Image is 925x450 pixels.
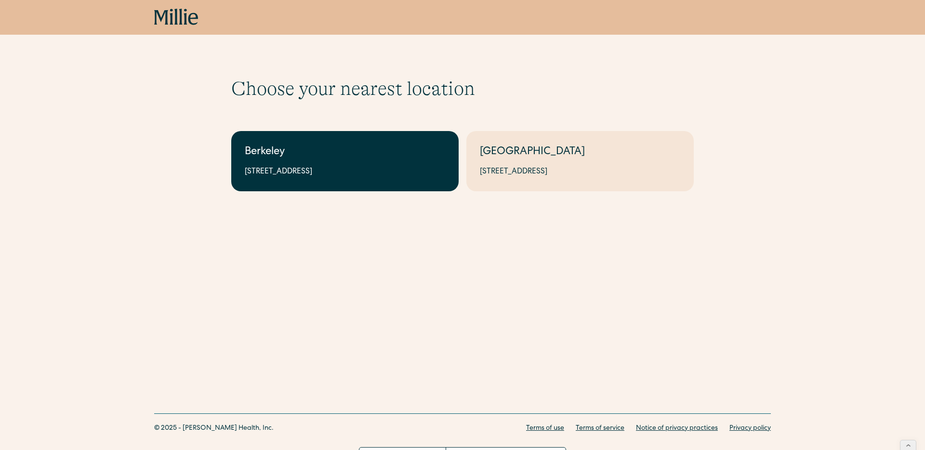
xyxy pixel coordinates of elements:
[480,166,680,178] div: [STREET_ADDRESS]
[154,424,274,434] div: © 2025 - [PERSON_NAME] Health, Inc.
[231,131,459,191] a: Berkeley[STREET_ADDRESS]
[466,131,694,191] a: [GEOGRAPHIC_DATA][STREET_ADDRESS]
[729,424,771,434] a: Privacy policy
[245,166,445,178] div: [STREET_ADDRESS]
[636,424,718,434] a: Notice of privacy practices
[231,77,694,100] h1: Choose your nearest location
[576,424,624,434] a: Terms of service
[526,424,564,434] a: Terms of use
[245,145,445,160] div: Berkeley
[480,145,680,160] div: [GEOGRAPHIC_DATA]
